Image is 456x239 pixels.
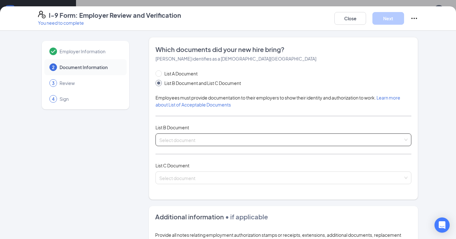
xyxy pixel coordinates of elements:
p: You need to complete [38,20,181,26]
h4: I-9 Form: Employer Review and Verification [49,11,181,20]
button: Close [334,12,366,25]
span: Sign [60,96,120,102]
svg: FormI9EVerifyIcon [38,11,46,18]
button: Next [372,12,404,25]
span: List C Document [155,163,189,168]
span: List A Document [162,70,200,77]
span: Which documents did your new hire bring? [155,45,411,54]
span: List B Document [155,125,189,130]
span: Additional information [155,213,224,221]
span: Review [60,80,120,86]
span: 4 [52,96,54,102]
span: Document Information [60,64,120,70]
svg: Checkmark [49,48,57,55]
div: Open Intercom Messenger [434,217,450,233]
svg: Ellipses [410,15,418,22]
span: Employees must provide documentation to their employers to show their identity and authorization ... [155,95,400,107]
span: List B Document and List C Document [162,80,244,87]
span: 2 [52,64,54,70]
span: • if applicable [224,213,268,221]
span: 3 [52,80,54,86]
span: Employer Information [60,48,120,55]
span: [PERSON_NAME] identifies as a [DEMOGRAPHIC_DATA][GEOGRAPHIC_DATA] [155,56,316,61]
